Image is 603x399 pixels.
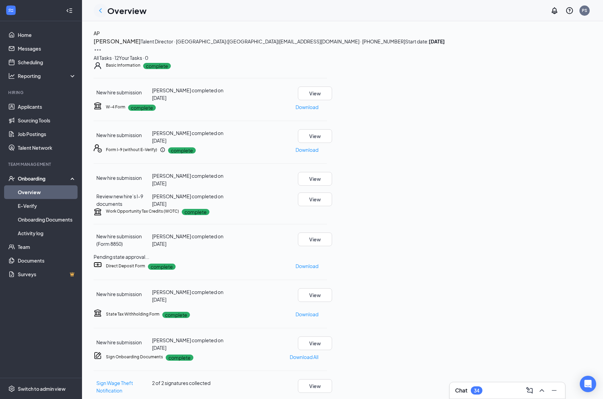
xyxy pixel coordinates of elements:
span: [PERSON_NAME] completed on [DATE] [152,337,223,351]
svg: Collapse [66,7,73,14]
h5: W-4 Form [106,104,125,110]
span: [PERSON_NAME] completed on [DATE] [152,130,223,144]
button: View [298,129,332,143]
div: Reporting [18,72,77,79]
span: Review new hire’s I-9 documents [96,193,143,207]
svg: ComposeMessage [525,386,534,395]
h3: Chat [455,387,467,394]
a: Home [18,28,76,42]
div: Hiring [8,90,75,95]
a: Job Postings [18,127,76,141]
button: View [298,232,332,246]
div: 34 [474,388,479,394]
button: [PERSON_NAME] [94,37,141,46]
button: View [298,192,332,206]
p: Download [296,310,318,318]
p: Download [296,146,318,154]
p: Download [296,103,318,111]
button: ComposeMessage [524,385,535,396]
span: [PERSON_NAME] completed on [DATE] [152,233,223,247]
span: Pending state approval... [94,254,149,260]
svg: User [94,62,102,70]
div: Switch to admin view [18,385,66,392]
svg: FormI9EVerifyIcon [94,144,102,152]
span: New hire submission [96,291,142,297]
p: complete [128,105,156,111]
span: [PERSON_NAME] completed on [DATE] [152,289,223,303]
h5: Basic Information [106,62,140,68]
p: complete [168,147,196,154]
svg: QuestionInfo [565,6,574,15]
svg: CompanyDocumentIcon [94,351,102,360]
button: View [298,336,332,350]
p: complete [148,264,176,270]
a: Talent Network [18,141,76,155]
button: Download All [289,351,319,362]
span: 2 of 2 signatures collected [152,380,210,386]
span: Start date: [405,38,445,44]
svg: Notifications [550,6,559,15]
button: Minimize [549,385,560,396]
button: Download [295,102,319,112]
img: More Actions [94,46,102,54]
svg: UserCheck [8,175,15,182]
svg: DirectDepositIcon [94,261,102,269]
p: complete [143,63,171,69]
svg: Analysis [8,72,15,79]
button: Download [295,309,319,320]
svg: ChevronLeft [96,6,105,15]
button: View [298,379,332,393]
svg: WorkstreamLogo [8,7,14,14]
span: [PERSON_NAME] completed on [DATE] [152,193,223,207]
a: SurveysCrown [18,267,76,281]
a: Sourcing Tools [18,114,76,127]
span: New hire submission [96,339,142,345]
h4: AP [94,29,100,37]
strong: [DATE] [429,38,445,44]
h5: Sign Onboarding Documents [106,354,163,360]
a: Messages [18,42,76,55]
div: Onboarding [18,175,70,182]
h5: Work Opportunity Tax Credits (WOTC) [106,208,179,214]
a: Activity log [18,226,76,240]
h1: Overview [107,5,147,16]
a: Documents [18,254,76,267]
h5: Direct Deposit Form [106,263,145,269]
p: complete [166,355,193,361]
div: Team Management [8,161,75,167]
button: ChevronUp [536,385,547,396]
span: New hire submission [96,175,142,181]
button: Download [295,261,319,271]
svg: Info [160,147,165,152]
a: Applicants [18,100,76,114]
div: PS [582,8,587,13]
p: complete [182,209,209,215]
svg: TaxGovernmentIcon [94,309,102,317]
span: [PERSON_NAME] completed on [DATE] [152,173,223,186]
span: New hire submission [96,132,142,138]
a: Overview [18,185,76,199]
span: New hire submission (Form 8850) [96,233,142,247]
span: [EMAIL_ADDRESS][DOMAIN_NAME] · [PHONE_NUMBER] [279,38,405,44]
svg: TaxGovernmentIcon [94,208,102,216]
div: Your Tasks · 0 [119,54,148,62]
div: Open Intercom Messenger [580,376,596,392]
svg: ChevronUp [538,386,546,395]
span: Talent Director · [GEOGRAPHIC_DATA] ([GEOGRAPHIC_DATA]) [141,38,279,44]
svg: Minimize [550,386,558,395]
a: E-Verify [18,199,76,213]
p: Download [296,262,318,270]
p: Download All [290,353,318,361]
button: View [298,288,332,302]
div: All Tasks · 12 [94,54,119,62]
span: New hire submission [96,89,142,95]
p: complete [162,312,190,318]
svg: Settings [8,385,15,392]
svg: TaxGovernmentIcon [94,102,102,110]
a: Sign Wage Theft Notification [96,380,133,394]
span: [PERSON_NAME] completed on [DATE] [152,87,223,101]
button: Download [295,144,319,155]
